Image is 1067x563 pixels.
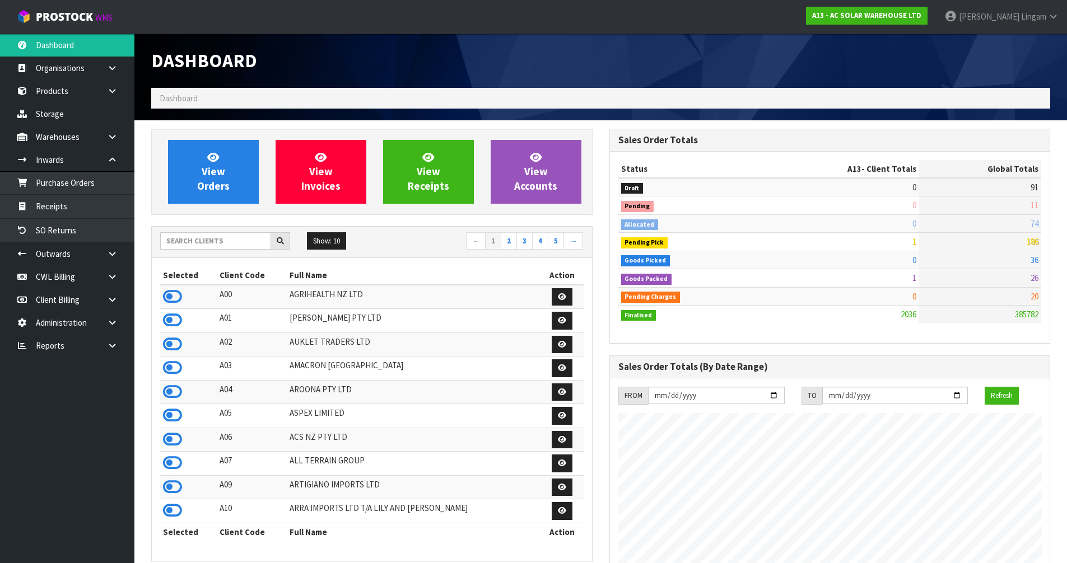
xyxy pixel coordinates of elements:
[621,274,672,285] span: Goods Packed
[1015,309,1038,320] span: 385782
[217,475,287,499] td: A09
[287,356,541,381] td: AMACRON [GEOGRAPHIC_DATA]
[307,232,346,250] button: Show: 10
[563,232,583,250] a: →
[1021,11,1046,22] span: Lingam
[621,201,654,212] span: Pending
[197,151,230,193] span: View Orders
[168,140,259,204] a: ViewOrders
[287,499,541,523] td: ARRA IMPORTS LTD T/A LILY AND [PERSON_NAME]
[985,387,1019,405] button: Refresh
[541,523,584,541] th: Action
[1031,273,1038,283] span: 26
[217,356,287,381] td: A03
[912,236,916,247] span: 1
[160,266,217,284] th: Selected
[95,12,113,23] small: WMS
[380,232,584,252] nav: Page navigation
[287,332,541,356] td: AUKLET TRADERS LTD
[160,232,271,250] input: Search clients
[802,387,822,405] div: TO
[621,292,681,303] span: Pending Charges
[618,387,648,405] div: FROM
[287,428,541,452] td: ACS NZ PTY LTD
[287,523,541,541] th: Full Name
[621,183,644,194] span: Draft
[621,310,656,321] span: Finalised
[1031,218,1038,229] span: 74
[912,255,916,265] span: 0
[548,232,564,250] a: 5
[621,237,668,248] span: Pending Pick
[618,160,758,178] th: Status
[541,266,584,284] th: Action
[217,428,287,452] td: A06
[514,151,557,193] span: View Accounts
[501,232,517,250] a: 2
[287,475,541,499] td: ARTIGIANO IMPORTS LTD
[812,11,921,20] strong: A13 - AC SOLAR WAREHOUSE LTD
[485,232,501,250] a: 1
[912,200,916,210] span: 0
[160,93,198,104] span: Dashboard
[160,523,217,541] th: Selected
[287,266,541,284] th: Full Name
[1031,255,1038,265] span: 36
[466,232,486,250] a: ←
[287,380,541,404] td: AROONA PTY LTD
[516,232,533,250] a: 3
[217,499,287,523] td: A10
[36,10,93,24] span: ProStock
[217,332,287,356] td: A02
[217,452,287,476] td: A07
[301,151,341,193] span: View Invoices
[287,285,541,309] td: AGRIHEALTH NZ LTD
[806,7,928,25] a: A13 - AC SOLAR WAREHOUSE LTD
[1031,200,1038,210] span: 11
[912,273,916,283] span: 1
[618,362,1042,372] h3: Sales Order Totals (By Date Range)
[151,49,257,72] span: Dashboard
[912,291,916,302] span: 0
[1027,236,1038,247] span: 186
[17,10,31,24] img: cube-alt.png
[919,160,1041,178] th: Global Totals
[276,140,366,204] a: ViewInvoices
[383,140,474,204] a: ViewReceipts
[217,404,287,428] td: A05
[217,380,287,404] td: A04
[217,309,287,333] td: A01
[1031,291,1038,302] span: 20
[912,218,916,229] span: 0
[847,163,861,174] span: A13
[287,404,541,428] td: ASPEX LIMITED
[959,11,1019,22] span: [PERSON_NAME]
[1031,182,1038,193] span: 91
[758,160,919,178] th: - Client Totals
[912,182,916,193] span: 0
[901,309,916,320] span: 2036
[618,135,1042,146] h3: Sales Order Totals
[217,523,287,541] th: Client Code
[491,140,581,204] a: ViewAccounts
[217,266,287,284] th: Client Code
[532,232,548,250] a: 4
[621,255,670,266] span: Goods Picked
[287,309,541,333] td: [PERSON_NAME] PTY LTD
[217,285,287,309] td: A00
[408,151,449,193] span: View Receipts
[621,219,659,231] span: Allocated
[287,452,541,476] td: ALL TERRAIN GROUP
